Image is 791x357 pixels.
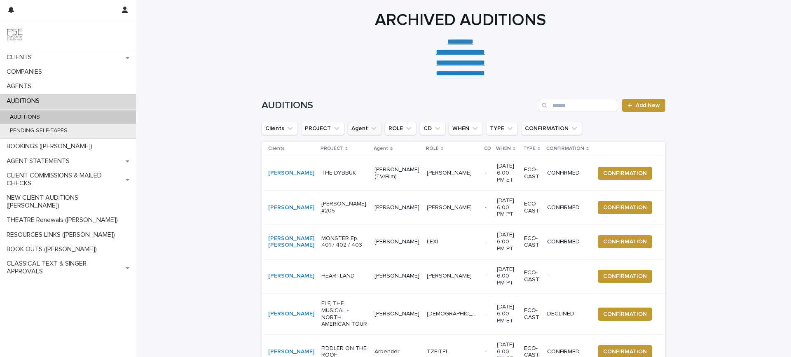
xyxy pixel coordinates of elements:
p: [PERSON_NAME] [374,310,420,317]
p: [PERSON_NAME] [427,271,473,280]
p: CONFIRMED [547,204,588,211]
p: CONFIRMED [547,348,588,355]
p: TYPE [523,144,536,153]
tr: [PERSON_NAME] THE DYBBUK[PERSON_NAME] (TV/Film)[PERSON_NAME][PERSON_NAME] -[DATE] 6:00 PM ETECO-C... [262,156,665,190]
p: [PERSON_NAME] [427,203,473,211]
p: AGENTS [3,82,38,90]
p: Clients [268,144,285,153]
h1: AUDITIONS [262,100,536,112]
p: - [485,310,490,317]
button: CONFIRMATION [598,235,652,248]
p: - [485,238,490,245]
p: - [485,170,490,177]
p: PENDING SELF-TAPES [3,127,74,134]
p: BOOKINGS ([PERSON_NAME]) [3,142,99,150]
p: [PERSON_NAME] [374,238,420,245]
button: Clients [262,122,298,135]
p: THEATRE Renewals ([PERSON_NAME]) [3,216,124,224]
p: COMPANIES [3,68,49,76]
p: AUDITIONS [3,97,46,105]
span: CONFIRMATION [603,169,647,177]
p: CONFIRMED [547,170,588,177]
p: WHEN [496,144,511,153]
p: NEW CLIENT AUDITIONS ([PERSON_NAME]) [3,194,136,210]
p: DECLINED [547,310,588,317]
span: CONFIRMATION [603,348,647,356]
p: ECO-CAST [524,307,541,321]
p: ECO-CAST [524,235,541,249]
p: LEXI [427,237,440,245]
a: Add New [622,99,665,112]
a: [PERSON_NAME] [PERSON_NAME] [268,235,315,249]
p: TZEITEL [427,347,450,355]
p: [DATE] 6:00 PM ET [497,163,517,183]
p: HEARTLAND [321,273,368,280]
span: CONFIRMATION [603,203,647,212]
input: Search [539,99,617,112]
button: WHEN [449,122,483,135]
p: [DATE] 6:00 PM ET [497,303,517,324]
p: [DATE] 6:00 PM PT [497,197,517,218]
p: BOOK OUTS ([PERSON_NAME]) [3,245,103,253]
p: - [485,273,490,280]
p: [PERSON_NAME] [374,273,420,280]
button: ROLE [385,122,417,135]
span: CONFIRMATION [603,272,647,280]
button: TYPE [486,122,518,135]
p: CD [484,144,491,153]
a: [PERSON_NAME] [268,348,314,355]
p: - [547,273,588,280]
span: CONFIRMATION [603,310,647,318]
p: ECO-CAST [524,201,541,215]
p: - [485,204,490,211]
button: CONFIRMATION [598,308,652,321]
p: Arbender [374,348,420,355]
p: [PERSON_NAME] [427,168,473,177]
p: RESOURCES LINKS ([PERSON_NAME]) [3,231,122,239]
tr: [PERSON_NAME] HEARTLAND[PERSON_NAME][PERSON_NAME][PERSON_NAME] -[DATE] 6:00 PM PTECO-CAST-CONFIRM... [262,259,665,293]
img: 9JgRvJ3ETPGCJDhvPVA5 [7,27,23,43]
a: [PERSON_NAME] [268,204,314,211]
button: Agent [348,122,381,135]
p: - [485,348,490,355]
p: CONFIRMATION [546,144,584,153]
button: CONFIRMATION [598,270,652,283]
h1: ARCHIVED AUDITIONS [259,10,662,30]
tr: [PERSON_NAME] [PERSON_NAME]. #205[PERSON_NAME][PERSON_NAME][PERSON_NAME] -[DATE] 6:00 PM PTECO-CA... [262,190,665,224]
p: CLIENT COMMISSIONS & MAILED CHECKS [3,172,126,187]
p: AUDITIONS [3,114,47,121]
p: PROJECT [321,144,343,153]
p: MONSTER Ep. 401 / 402 / 403 [321,235,368,249]
a: [PERSON_NAME] [268,273,314,280]
button: CD [420,122,445,135]
button: CONFIRMATION [598,201,652,214]
p: Agent [374,144,388,153]
button: PROJECT [301,122,344,135]
p: CLIENTS [3,54,38,61]
p: [PERSON_NAME]. #205 [321,201,368,215]
p: ELF, THE MUSICAL - NORTH AMERICAN TOUR [321,300,368,328]
span: Add New [636,103,660,108]
p: [DATE] 6:00 PM PT [497,231,517,252]
p: CONFIRMED [547,238,588,245]
p: [PERSON_NAME] (TV/Film) [374,166,420,180]
p: [PERSON_NAME] [374,204,420,211]
button: CONFIRMATION [521,122,582,135]
p: [DATE] 6:00 PM PT [497,266,517,287]
p: MALE PRESENTING ENSEMBLE (COVER BUDDY) [427,309,480,317]
p: ECO-CAST [524,166,541,180]
p: ECO-CAST [524,269,541,283]
p: AGENT STATEMENTS [3,157,76,165]
p: THE DYBBUK [321,170,368,177]
p: ROLE [426,144,439,153]
tr: [PERSON_NAME] [PERSON_NAME] MONSTER Ep. 401 / 402 / 403[PERSON_NAME]LEXILEXI -[DATE] 6:00 PM PTEC... [262,225,665,259]
a: [PERSON_NAME] [268,170,314,177]
a: [PERSON_NAME] [268,310,314,317]
p: CLASSICAL TEXT & SINGER APPROVALS [3,260,126,275]
tr: [PERSON_NAME] ELF, THE MUSICAL - NORTH AMERICAN TOUR[PERSON_NAME][DEMOGRAPHIC_DATA] PRESENTING EN... [262,293,665,334]
button: CONFIRMATION [598,167,652,180]
span: CONFIRMATION [603,238,647,246]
